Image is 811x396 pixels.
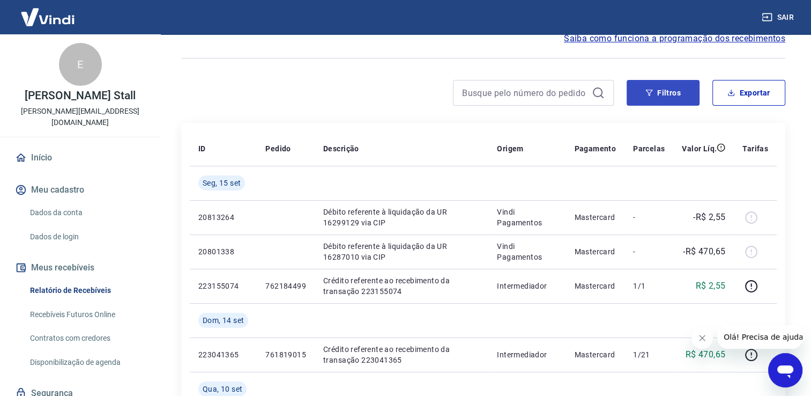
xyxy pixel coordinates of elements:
p: - [633,212,665,223]
input: Busque pelo número do pedido [462,85,587,101]
iframe: Botão para abrir a janela de mensagens [768,353,802,387]
a: Saiba como funciona a programação dos recebimentos [564,32,785,45]
a: Início [13,146,147,170]
iframe: Mensagem da empresa [717,325,802,349]
p: Parcelas [633,143,665,154]
p: Mastercard [574,349,616,360]
a: Dados de login [26,226,147,248]
span: Olá! Precisa de ajuda? [6,8,90,16]
button: Exportar [712,80,785,106]
p: Vindi Pagamentos [497,241,557,262]
p: Vindi Pagamentos [497,207,557,228]
a: Recebíveis Futuros Online [26,304,147,326]
p: 762184499 [265,281,306,291]
p: [PERSON_NAME] Stall [25,90,135,101]
p: 20813264 [198,212,248,223]
p: 20801338 [198,246,248,257]
button: Sair [760,8,798,27]
span: Dom, 14 set [203,315,244,326]
p: 223041365 [198,349,248,360]
a: Relatório de Recebíveis [26,280,147,302]
p: Intermediador [497,281,557,291]
button: Meu cadastro [13,178,147,202]
p: 761819015 [265,349,306,360]
iframe: Fechar mensagem [691,327,713,349]
button: Filtros [627,80,700,106]
p: - [633,246,665,257]
p: Pedido [265,143,291,154]
p: Mastercard [574,246,616,257]
img: Vindi [13,1,83,33]
p: 223155074 [198,281,248,291]
p: Mastercard [574,281,616,291]
a: Disponibilização de agenda [26,351,147,373]
p: Valor Líq. [682,143,717,154]
a: Contratos com credores [26,327,147,349]
p: R$ 2,55 [695,280,725,292]
p: ID [198,143,206,154]
p: Crédito referente ao recebimento da transação 223155074 [323,275,480,297]
p: Tarifas [742,143,768,154]
p: [PERSON_NAME][EMAIL_ADDRESS][DOMAIN_NAME] [9,106,152,128]
p: 1/1 [633,281,665,291]
p: Crédito referente ao recebimento da transação 223041365 [323,344,480,365]
p: Pagamento [574,143,616,154]
span: Qua, 10 set [203,384,242,394]
p: Mastercard [574,212,616,223]
a: Dados da conta [26,202,147,224]
span: Seg, 15 set [203,178,241,188]
p: Intermediador [497,349,557,360]
p: Descrição [323,143,359,154]
p: R$ 470,65 [686,348,726,361]
p: Débito referente à liquidação da UR 16287010 via CIP [323,241,480,262]
p: -R$ 2,55 [693,211,725,224]
p: -R$ 470,65 [683,245,725,258]
p: Origem [497,143,523,154]
p: 1/21 [633,349,665,360]
div: E [59,43,102,86]
p: Débito referente à liquidação da UR 16299129 via CIP [323,207,480,228]
button: Meus recebíveis [13,256,147,280]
